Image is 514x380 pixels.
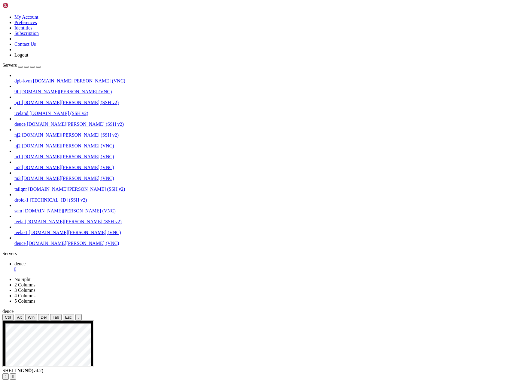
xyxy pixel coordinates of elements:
a: Subscription [14,31,39,36]
span: m1 [14,154,20,159]
li: nj1 [DOMAIN_NAME][PERSON_NAME] (SSH v2) [14,94,512,105]
span: iceland [14,111,28,116]
span: [DOMAIN_NAME][PERSON_NAME] (SSH v2) [25,219,122,224]
div: Servers [2,251,512,256]
span: Del [41,315,47,320]
span: nj1 [14,100,20,105]
a: m1 [DOMAIN_NAME][PERSON_NAME] (VNC) [14,154,512,159]
span: deuce [14,122,26,127]
a: 9f [DOMAIN_NAME][PERSON_NAME] (VNC) [14,89,512,94]
li: droid-1 [TECHNICAL_ID] (SSH v2) [14,192,512,203]
button: Del [38,314,49,320]
a: teela-1 [DOMAIN_NAME][PERSON_NAME] (VNC) [14,230,512,235]
button: Esc [63,314,74,320]
li: teela-1 [DOMAIN_NAME][PERSON_NAME] (VNC) [14,224,512,235]
span: sam [14,208,22,213]
span: [DOMAIN_NAME][PERSON_NAME] (VNC) [29,230,121,235]
a: m3 [DOMAIN_NAME][PERSON_NAME] (VNC) [14,176,512,181]
span: 4.2.0 [32,368,44,373]
li: tailgnr [DOMAIN_NAME][PERSON_NAME] (SSH v2) [14,181,512,192]
a: No Split [14,277,31,282]
a: 2 Columns [14,282,35,287]
span: [DOMAIN_NAME][PERSON_NAME] (VNC) [33,78,125,83]
li: nj2 [DOMAIN_NAME][PERSON_NAME] (SSH v2) [14,127,512,138]
span: [DOMAIN_NAME][PERSON_NAME] (VNC) [22,165,114,170]
a: teela [DOMAIN_NAME][PERSON_NAME] (SSH v2) [14,219,512,224]
span: [DOMAIN_NAME][PERSON_NAME] (VNC) [27,241,119,246]
span: tailgnr [14,187,27,192]
a: 4 Columns [14,293,35,298]
a: Servers [2,63,41,68]
a: nj2 [DOMAIN_NAME][PERSON_NAME] (VNC) [14,143,512,149]
a: deuce [DOMAIN_NAME][PERSON_NAME] (VNC) [14,241,512,246]
span: Alt [17,315,22,320]
button: Alt [15,314,24,320]
a: Contact Us [14,42,36,47]
div:  [78,315,79,320]
a: nj1 [DOMAIN_NAME][PERSON_NAME] (SSH v2) [14,100,512,105]
button:  [75,314,82,320]
span: Ctrl [5,315,11,320]
a: 5 Columns [14,298,35,304]
span: [DOMAIN_NAME][PERSON_NAME] (VNC) [22,143,114,148]
span: droid-1 [14,197,29,202]
button: Win [25,314,37,320]
a: deuce [14,261,512,272]
b: NGN [17,368,28,373]
a: tailgnr [DOMAIN_NAME][PERSON_NAME] (SSH v2) [14,187,512,192]
span: [DOMAIN_NAME][PERSON_NAME] (SSH v2) [28,187,125,192]
img: Shellngn [2,2,37,8]
a: Logout [14,52,28,57]
span: dpb-kvm [14,78,32,83]
a: iceland [DOMAIN_NAME] (SSH v2) [14,111,512,116]
span: [DOMAIN_NAME][PERSON_NAME] (VNC) [20,89,112,94]
li: dpb-kvm [DOMAIN_NAME][PERSON_NAME] (VNC) [14,73,512,84]
li: m1 [DOMAIN_NAME][PERSON_NAME] (VNC) [14,149,512,159]
a: nj2 [DOMAIN_NAME][PERSON_NAME] (SSH v2) [14,132,512,138]
span: [DOMAIN_NAME][PERSON_NAME] (SSH v2) [27,122,124,127]
span: [DOMAIN_NAME][PERSON_NAME] (VNC) [22,176,114,181]
span: teela-1 [14,230,28,235]
a: droid-1 [TECHNICAL_ID] (SSH v2) [14,197,512,203]
li: iceland [DOMAIN_NAME] (SSH v2) [14,105,512,116]
a: Preferences [14,20,37,25]
span: deuce [2,309,14,314]
a: dpb-kvm [DOMAIN_NAME][PERSON_NAME] (VNC) [14,78,512,84]
div:  [5,374,6,379]
span: [DOMAIN_NAME][PERSON_NAME] (VNC) [22,154,114,159]
li: deuce [DOMAIN_NAME][PERSON_NAME] (VNC) [14,235,512,246]
span: [TECHNICAL_ID] (SSH v2) [30,197,87,202]
span: Esc [65,315,72,320]
li: m2 [DOMAIN_NAME][PERSON_NAME] (VNC) [14,159,512,170]
button: Ctrl [2,314,14,320]
li: nj2 [DOMAIN_NAME][PERSON_NAME] (VNC) [14,138,512,149]
a: sam [DOMAIN_NAME][PERSON_NAME] (VNC) [14,208,512,214]
span: Win [28,315,35,320]
a: Identities [14,25,32,30]
span: [DOMAIN_NAME][PERSON_NAME] (VNC) [23,208,116,213]
button: Tab [50,314,62,320]
li: deuce [DOMAIN_NAME][PERSON_NAME] (SSH v2) [14,116,512,127]
span: Tab [53,315,59,320]
a: My Account [14,14,38,20]
li: sam [DOMAIN_NAME][PERSON_NAME] (VNC) [14,203,512,214]
span: teela [14,219,23,224]
span: nj2 [14,143,20,148]
span: [DOMAIN_NAME] (SSH v2) [29,111,88,116]
span: Servers [2,63,17,68]
li: m3 [DOMAIN_NAME][PERSON_NAME] (VNC) [14,170,512,181]
a: deuce [DOMAIN_NAME][PERSON_NAME] (SSH v2) [14,122,512,127]
li: 9f [DOMAIN_NAME][PERSON_NAME] (VNC) [14,84,512,94]
button:  [10,373,16,380]
a: 3 Columns [14,288,35,293]
a:  [14,267,512,272]
span: nj2 [14,132,20,137]
span: SHELL © [2,368,43,373]
span: deuce [14,241,26,246]
li: teela [DOMAIN_NAME][PERSON_NAME] (SSH v2) [14,214,512,224]
span: [DOMAIN_NAME][PERSON_NAME] (SSH v2) [22,132,119,137]
span: m3 [14,176,20,181]
span: 9f [14,89,18,94]
span: [DOMAIN_NAME][PERSON_NAME] (SSH v2) [22,100,119,105]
